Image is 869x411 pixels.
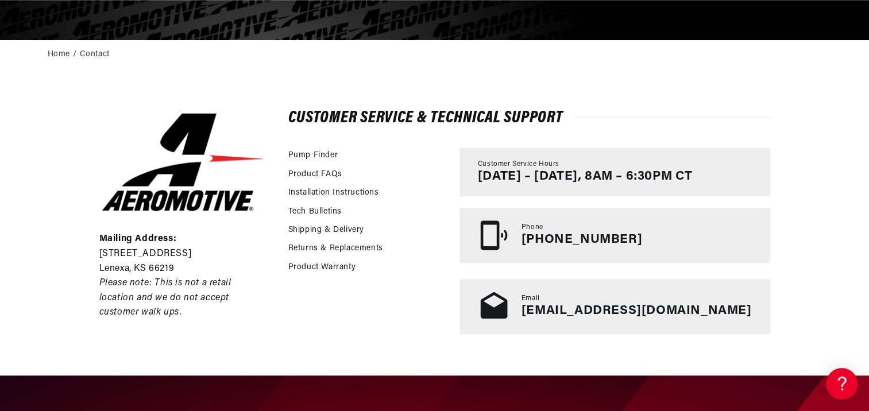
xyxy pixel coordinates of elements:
nav: breadcrumbs [48,48,822,61]
p: [STREET_ADDRESS] [99,247,267,262]
a: Phone [PHONE_NUMBER] [459,208,770,263]
a: Getting Started [11,98,218,115]
span: Customer Service Hours [478,160,559,169]
a: Brushless Fuel Pumps [11,235,218,253]
span: Email [522,294,540,304]
a: 340 Stealth Fuel Pumps [11,216,218,234]
div: Frequently Asked Questions [11,127,218,138]
a: EFI Regulators [11,145,218,163]
a: Tech Bulletins [288,205,342,218]
strong: Mailing Address: [99,234,177,243]
a: Pump Finder [288,149,338,162]
a: Returns & Replacements [288,242,383,255]
a: Contact [80,48,110,61]
a: Home [48,48,70,61]
a: Installation Instructions [288,187,379,199]
a: Product Warranty [288,261,356,274]
a: Shipping & Delivery [288,224,364,236]
a: EFI Fuel Pumps [11,199,218,216]
h2: Customer Service & Technical Support [288,111,770,125]
button: Contact Us [11,307,218,327]
a: Product FAQs [288,168,342,181]
a: Carbureted Fuel Pumps [11,163,218,181]
p: [DATE] – [DATE], 8AM – 6:30PM CT [478,169,693,184]
p: Lenexa, KS 66219 [99,262,267,277]
span: Phone [522,223,543,232]
a: Carbureted Regulators [11,181,218,199]
a: [EMAIL_ADDRESS][DOMAIN_NAME] [522,304,752,317]
a: POWERED BY ENCHANT [158,331,221,342]
p: [PHONE_NUMBER] [522,232,642,247]
em: Please note: This is not a retail location and we do not accept customer walk ups. [99,278,231,317]
div: General [11,80,218,91]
